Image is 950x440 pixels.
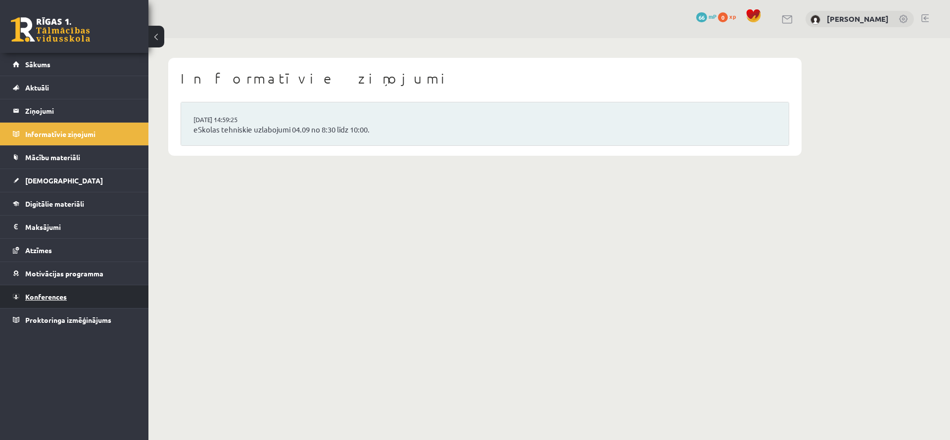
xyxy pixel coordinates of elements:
[810,15,820,25] img: Estere Naudiņa-Dannenberga
[25,315,111,324] span: Proktoringa izmēģinājums
[718,12,741,20] a: 0 xp
[696,12,716,20] a: 66 mP
[25,123,136,145] legend: Informatīvie ziņojumi
[13,192,136,215] a: Digitālie materiāli
[25,269,103,278] span: Motivācijas programma
[25,292,67,301] span: Konferences
[13,76,136,99] a: Aktuāli
[25,153,80,162] span: Mācību materiāli
[729,12,736,20] span: xp
[193,115,268,125] a: [DATE] 14:59:25
[13,216,136,238] a: Maksājumi
[193,124,776,135] a: eSkolas tehniskie uzlabojumi 04.09 no 8:30 līdz 10:00.
[25,83,49,92] span: Aktuāli
[13,99,136,122] a: Ziņojumi
[13,53,136,76] a: Sākums
[181,70,789,87] h1: Informatīvie ziņojumi
[709,12,716,20] span: mP
[13,308,136,331] a: Proktoringa izmēģinājums
[13,262,136,285] a: Motivācijas programma
[718,12,728,22] span: 0
[25,246,52,255] span: Atzīmes
[11,17,90,42] a: Rīgas 1. Tālmācības vidusskola
[25,60,50,69] span: Sākums
[13,285,136,308] a: Konferences
[13,169,136,192] a: [DEMOGRAPHIC_DATA]
[13,146,136,169] a: Mācību materiāli
[25,216,136,238] legend: Maksājumi
[25,199,84,208] span: Digitālie materiāli
[25,99,136,122] legend: Ziņojumi
[13,239,136,262] a: Atzīmes
[696,12,707,22] span: 66
[827,14,889,24] a: [PERSON_NAME]
[25,176,103,185] span: [DEMOGRAPHIC_DATA]
[13,123,136,145] a: Informatīvie ziņojumi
